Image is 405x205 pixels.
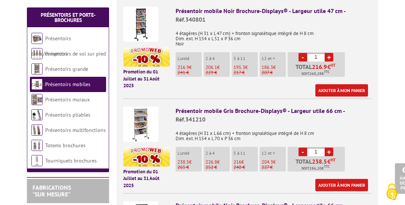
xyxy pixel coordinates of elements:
span: Réf.340801 [176,16,205,23]
span: 216 [234,159,241,165]
img: Présentoir mobile Noir Brochure-Displays® - Largeur utile 47 cm [123,7,158,42]
a: Présentoirs table/comptoirs [31,35,71,57]
p: 2 à 4 [205,56,230,61]
p: € [205,65,230,70]
p: 2 à 4 [205,151,230,156]
img: Présentoir mobile Gris Brochure-Displays® - Largeur utile 66 cm [123,107,158,142]
p: 241 € [177,70,202,75]
span: 186.3 [262,64,273,70]
p: 4 étagères (H 31 x L 47 cm) + fronton signalétique intégré de H 8 cm Dim. ext. H 154 x L 51 x P 3... [176,26,371,47]
span: € [327,158,331,164]
p: Total [290,64,345,77]
span: Soit € [302,71,330,77]
span: Réf.341210 [176,116,205,123]
span: 238.5 [177,159,189,165]
span: 206.1 [205,64,217,70]
p: 4 étagères (H 31 x L 66 cm) + fronton signalétique intégré de H 8 cm Dim. ext. H 154 x L 70 x P 3... [176,126,371,141]
span: 216.9 [312,64,327,70]
a: Présentoirs et Porte-brochures [41,12,96,23]
a: Ajouter à mon panier [315,84,368,97]
img: promotion [123,147,170,167]
p: L'unité [177,151,202,156]
a: Présentoirs grande capacité [31,66,88,88]
span: 216.9 [177,64,189,70]
img: Totems brochures [31,140,43,151]
p: 12 et + [262,56,286,61]
img: Présentoirs pliables [31,109,43,120]
img: Présentoirs multifonctions [31,124,43,136]
p: 252 € [205,165,230,170]
span: 204.3 [262,159,273,165]
span: Soit € [302,165,330,171]
a: Ajouter à mon panier [315,179,368,191]
a: Présentoirs mobiles [45,81,90,88]
a: Totems brochures [45,142,86,149]
sup: TTC [324,70,330,74]
a: - [299,148,307,156]
button: Cookies (fenêtre modale) [379,180,405,205]
a: Présentoirs muraux [45,96,90,103]
sup: HT [331,63,336,68]
p: L'unité [177,56,202,61]
p: 5 à 11 [234,151,258,156]
p: 229 € [205,70,230,75]
p: Total [290,158,345,171]
a: + [325,53,333,61]
img: Présentoirs table/comptoirs [31,33,43,44]
img: Cookies (fenêtre modale) [383,183,401,201]
p: 265 € [177,165,202,170]
span: € [327,64,331,70]
p: 217 € [234,70,258,75]
a: Présentoirs multifonctions [45,127,106,133]
p: € [262,160,286,165]
p: 12 et + [262,151,286,156]
sup: TTC [324,164,330,168]
p: € [205,160,230,165]
p: 227 € [262,165,286,170]
p: € [234,65,258,70]
span: 238.5 [312,158,327,164]
a: Présentoirs pliables [45,111,90,118]
p: 240 € [234,165,258,170]
span: 260,28 [309,71,322,77]
img: Présentoirs muraux [31,94,43,105]
div: Présentoir mobile Noir Brochure-Displays® - Largeur utile 47 cm - [176,7,371,24]
img: Présentoirs grande capacité [31,63,43,75]
p: 5 à 11 [234,56,258,61]
sup: HT [331,157,336,163]
p: € [177,65,202,70]
p: Promotion du 01 Juillet au 31 Août 2025 [123,168,170,189]
p: € [177,160,202,165]
a: FABRICATIONS"Sur Mesure" [33,184,71,198]
a: - [299,53,307,61]
a: Tourniquets brochures [45,157,97,164]
p: Promotion du 01 Juillet au 31 Août 2025 [123,69,170,89]
span: 286,20 [309,165,322,171]
span: 226.8 [205,159,217,165]
p: 207 € [262,70,286,75]
a: + [325,148,333,156]
span: 195.3 [234,64,245,70]
img: promotion [123,47,170,67]
p: € [234,160,258,165]
div: Présentoir mobile Gris Brochure-Displays® - Largeur utile 66 cm - [176,107,371,124]
a: Présentoirs de sol sur pied [45,50,106,57]
p: € [262,65,286,70]
img: Tourniquets brochures [31,155,43,166]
